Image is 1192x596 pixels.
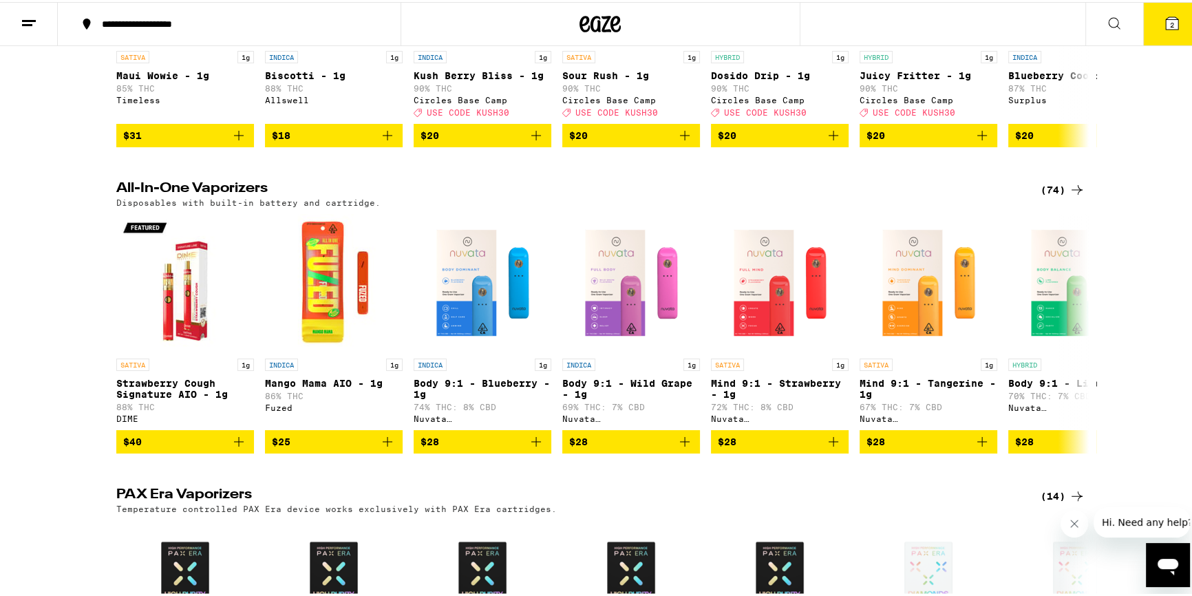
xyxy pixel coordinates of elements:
[414,412,551,421] div: Nuvata ([GEOGRAPHIC_DATA])
[414,212,551,428] a: Open page for Body 9:1 - Blueberry - 1g from Nuvata (CA)
[265,390,403,398] p: 86% THC
[265,49,298,61] p: INDICA
[1146,541,1190,585] iframe: Button to launch messaging window
[265,212,403,350] img: Fuzed - Mango Mama AIO - 1g
[1008,376,1146,387] p: Body 9:1 - Lime - 1g
[562,49,595,61] p: SATIVA
[1008,68,1146,79] p: Blueberry Cookies - 1g
[414,94,551,103] div: Circles Base Camp
[116,122,254,145] button: Add to bag
[1061,508,1088,535] iframe: Close message
[1008,401,1146,410] div: Nuvata ([GEOGRAPHIC_DATA])
[265,356,298,369] p: INDICA
[535,49,551,61] p: 1g
[562,122,700,145] button: Add to bag
[237,49,254,61] p: 1g
[575,106,658,115] span: USE CODE KUSH30
[116,502,557,511] p: Temperature controlled PAX Era device works exclusively with PAX Era cartridges.
[265,428,403,451] button: Add to bag
[1041,486,1085,502] a: (14)
[569,434,588,445] span: $28
[265,212,403,428] a: Open page for Mango Mama AIO - 1g from Fuzed
[386,49,403,61] p: 1g
[116,486,1018,502] h2: PAX Era Vaporizers
[116,196,381,205] p: Disposables with built-in battery and cartridge.
[711,49,744,61] p: HYBRID
[562,376,700,398] p: Body 9:1 - Wild Grape - 1g
[860,428,997,451] button: Add to bag
[1170,19,1174,27] span: 2
[718,128,736,139] span: $20
[535,356,551,369] p: 1g
[265,82,403,91] p: 88% THC
[562,212,700,350] img: Nuvata (CA) - Body 9:1 - Wild Grape - 1g
[116,412,254,421] div: DIME
[683,49,700,61] p: 1g
[414,356,447,369] p: INDICA
[272,128,290,139] span: $18
[860,122,997,145] button: Add to bag
[860,212,997,428] a: Open page for Mind 9:1 - Tangerine - 1g from Nuvata (CA)
[421,128,439,139] span: $20
[860,212,997,350] img: Nuvata (CA) - Mind 9:1 - Tangerine - 1g
[414,122,551,145] button: Add to bag
[981,49,997,61] p: 1g
[832,49,849,61] p: 1g
[683,356,700,369] p: 1g
[386,356,403,369] p: 1g
[1008,82,1146,91] p: 87% THC
[116,212,254,350] img: DIME - Strawberry Cough Signature AIO - 1g
[414,212,551,350] img: Nuvata (CA) - Body 9:1 - Blueberry - 1g
[860,376,997,398] p: Mind 9:1 - Tangerine - 1g
[414,68,551,79] p: Kush Berry Bliss - 1g
[116,94,254,103] div: Timeless
[421,434,439,445] span: $28
[1094,505,1190,535] iframe: Message from company
[711,428,849,451] button: Add to bag
[711,356,744,369] p: SATIVA
[116,356,149,369] p: SATIVA
[562,428,700,451] button: Add to bag
[860,401,997,409] p: 67% THC: 7% CBD
[562,212,700,428] a: Open page for Body 9:1 - Wild Grape - 1g from Nuvata (CA)
[711,401,849,409] p: 72% THC: 8% CBD
[1041,180,1085,196] a: (74)
[116,82,254,91] p: 85% THC
[860,412,997,421] div: Nuvata ([GEOGRAPHIC_DATA])
[711,122,849,145] button: Add to bag
[860,68,997,79] p: Juicy Fritter - 1g
[981,356,997,369] p: 1g
[860,49,893,61] p: HYBRID
[1015,128,1034,139] span: $20
[237,356,254,369] p: 1g
[1008,212,1146,428] a: Open page for Body 9:1 - Lime - 1g from Nuvata (CA)
[832,356,849,369] p: 1g
[265,401,403,410] div: Fuzed
[116,428,254,451] button: Add to bag
[116,401,254,409] p: 88% THC
[272,434,290,445] span: $25
[860,356,893,369] p: SATIVA
[1008,122,1146,145] button: Add to bag
[1008,212,1146,350] img: Nuvata (CA) - Body 9:1 - Lime - 1g
[116,180,1018,196] h2: All-In-One Vaporizers
[873,106,955,115] span: USE CODE KUSH30
[1008,49,1041,61] p: INDICA
[265,94,403,103] div: Allswell
[711,212,849,428] a: Open page for Mind 9:1 - Strawberry - 1g from Nuvata (CA)
[711,82,849,91] p: 90% THC
[711,212,849,350] img: Nuvata (CA) - Mind 9:1 - Strawberry - 1g
[414,82,551,91] p: 90% THC
[414,49,447,61] p: INDICA
[866,128,885,139] span: $20
[562,412,700,421] div: Nuvata ([GEOGRAPHIC_DATA])
[562,68,700,79] p: Sour Rush - 1g
[123,434,142,445] span: $40
[1008,390,1146,398] p: 70% THC: 7% CBD
[562,401,700,409] p: 69% THC: 7% CBD
[711,412,849,421] div: Nuvata ([GEOGRAPHIC_DATA])
[866,434,885,445] span: $28
[860,94,997,103] div: Circles Base Camp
